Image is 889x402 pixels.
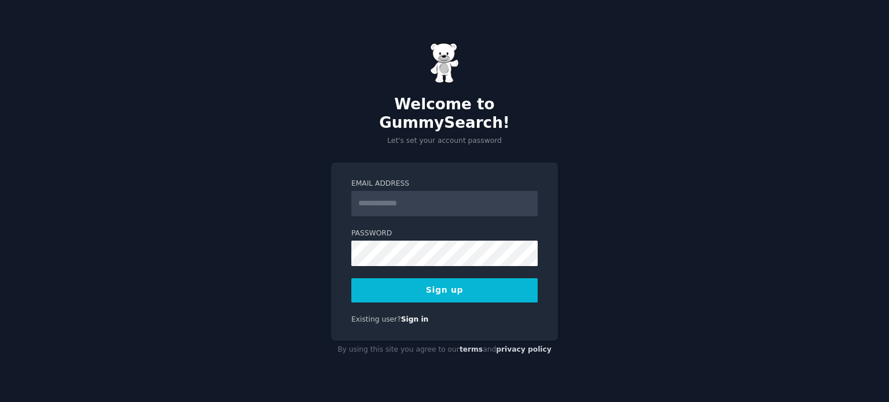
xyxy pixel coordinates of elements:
span: Existing user? [351,315,401,323]
label: Email Address [351,179,538,189]
a: privacy policy [496,345,552,353]
div: By using this site you agree to our and [331,341,558,359]
a: terms [460,345,483,353]
label: Password [351,228,538,239]
button: Sign up [351,278,538,303]
a: Sign in [401,315,429,323]
img: Gummy Bear [430,43,459,83]
p: Let's set your account password [331,136,558,146]
h2: Welcome to GummySearch! [331,95,558,132]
